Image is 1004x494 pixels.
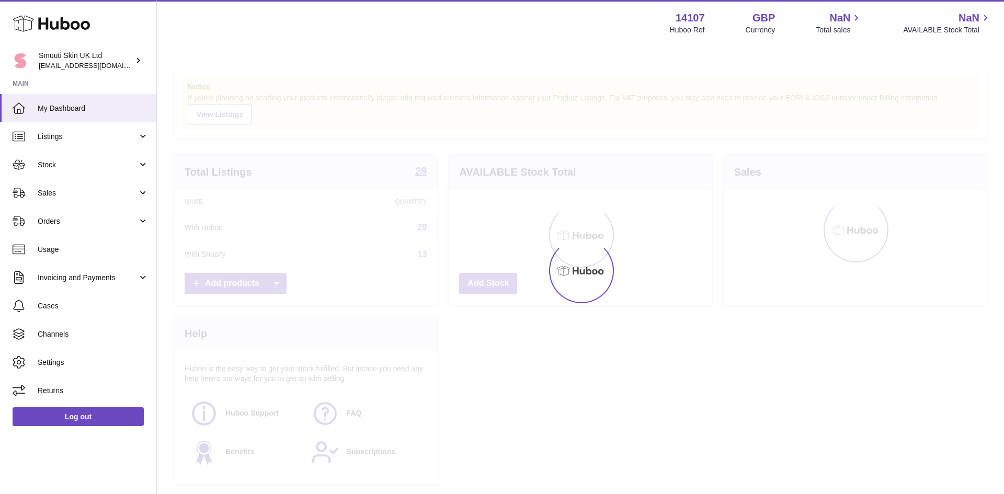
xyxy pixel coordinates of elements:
span: Cases [38,301,149,311]
a: NaN Total sales [816,11,862,35]
span: Channels [38,329,149,339]
div: Currency [746,25,775,35]
span: Total sales [816,25,862,35]
span: My Dashboard [38,104,149,113]
span: NaN [959,11,979,25]
span: Listings [38,132,138,142]
img: internalAdmin-14107@internal.huboo.com [13,53,28,68]
span: Stock [38,160,138,170]
span: NaN [829,11,850,25]
strong: GBP [752,11,775,25]
div: Huboo Ref [670,25,705,35]
span: Usage [38,245,149,255]
a: Log out [13,407,144,426]
span: AVAILABLE Stock Total [903,25,991,35]
span: Settings [38,358,149,367]
span: Sales [38,188,138,198]
div: Smuuti Skin UK Ltd [39,51,133,71]
a: NaN AVAILABLE Stock Total [903,11,991,35]
span: Returns [38,386,149,396]
span: Orders [38,216,138,226]
span: [EMAIL_ADDRESS][DOMAIN_NAME] [39,61,154,70]
strong: 14107 [676,11,705,25]
span: Invoicing and Payments [38,273,138,283]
